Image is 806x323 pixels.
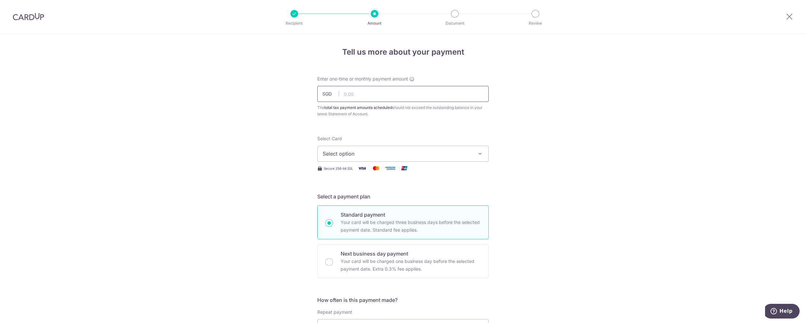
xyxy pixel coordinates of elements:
button: Select option [317,146,489,162]
p: Your card will be charged three business days before the selected payment date. Standard fee appl... [341,219,481,234]
p: Recipient [271,20,318,27]
span: Secure 256-bit SSL [324,166,353,171]
p: Standard payment [341,211,481,219]
h5: How often is this payment made? [317,296,489,304]
b: total tax payment amounts scheduled [324,105,392,110]
img: Union Pay [398,164,411,172]
div: The should not exceed the outstanding balance in your latest Statement of Account. [317,104,489,117]
img: Mastercard [370,164,383,172]
label: Repeat payment [317,309,352,315]
span: Select option [323,150,472,158]
p: Amount [351,20,398,27]
img: Visa [356,164,368,172]
img: American Express [384,164,397,172]
p: Document [431,20,478,27]
iframe: Opens a widget where you can find more information [765,304,800,320]
img: CardUp [13,13,44,20]
p: Next business day payment [341,250,481,258]
p: Your card will be charged one business day before the selected payment date. Extra 0.3% fee applies. [341,258,481,273]
p: Review [512,20,559,27]
h4: Tell us more about your payment [317,46,489,58]
h5: Select a payment plan [317,193,489,200]
span: translation missing: en.payables.payment_networks.credit_card.summary.labels.select_card [317,136,342,141]
span: Enter one-time or monthly payment amount [317,76,408,82]
input: 0.00 [317,86,489,102]
span: SGD [322,91,339,97]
